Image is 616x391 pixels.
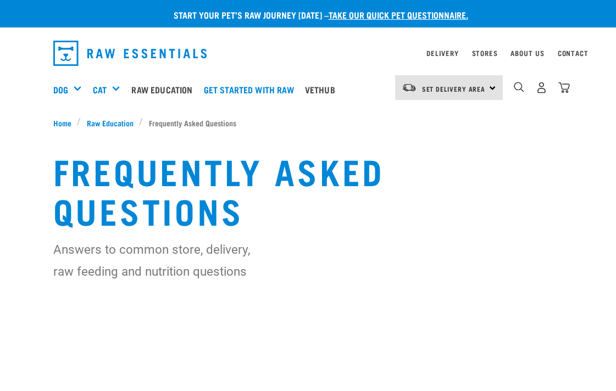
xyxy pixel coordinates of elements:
a: Raw Education [129,68,201,111]
img: van-moving.png [402,83,417,93]
img: user.png [536,82,547,93]
a: Cat [93,83,107,96]
p: Answers to common store, delivery, raw feeding and nutrition questions [53,238,257,282]
a: Dog [53,83,68,96]
img: home-icon@2x.png [558,82,570,93]
nav: dropdown navigation [45,36,572,70]
span: Raw Education [87,117,134,129]
span: Home [53,117,71,129]
img: home-icon-1@2x.png [514,82,524,92]
a: Get started with Raw [201,68,302,111]
span: Set Delivery Area [422,87,486,91]
a: Home [53,117,77,129]
a: take our quick pet questionnaire. [329,12,468,17]
a: Vethub [302,68,343,111]
a: Contact [558,51,589,55]
img: Raw Essentials Logo [53,41,207,66]
a: Delivery [426,51,458,55]
nav: breadcrumbs [53,117,563,129]
h1: Frequently Asked Questions [53,150,563,230]
a: Raw Education [81,117,139,129]
a: Stores [472,51,498,55]
a: About Us [510,51,544,55]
